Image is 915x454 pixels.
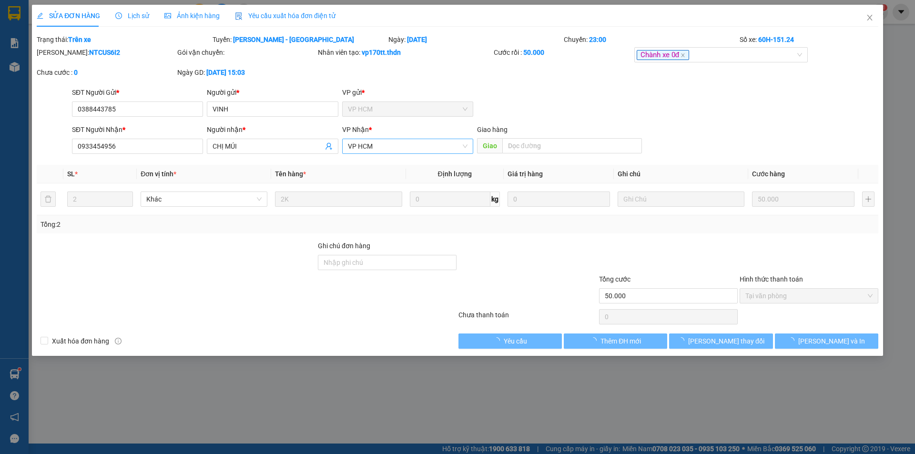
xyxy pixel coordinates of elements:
button: Close [856,5,883,31]
b: [PERSON_NAME] - [GEOGRAPHIC_DATA] [233,36,354,43]
div: [PERSON_NAME]: [37,47,175,58]
div: Chưa thanh toán [457,310,598,326]
span: Tên hàng [275,170,306,178]
span: Tại văn phòng [745,289,873,303]
button: plus [862,192,874,207]
span: loading [788,337,798,344]
span: close [681,53,685,58]
span: VP HCM [348,102,468,116]
span: picture [164,12,171,19]
button: [PERSON_NAME] thay đổi [669,333,773,349]
b: 50.000 [523,49,544,56]
div: Nhân viên tạo: [318,47,492,58]
b: 0 [74,69,78,76]
span: Thêm ĐH mới [600,336,641,346]
span: [PERSON_NAME] và In [798,336,865,346]
span: Ảnh kiện hàng [164,12,220,20]
input: VD: Bàn, Ghế [275,192,402,207]
div: Người nhận [207,124,338,135]
div: Số xe: [739,34,879,45]
div: VP gửi [342,87,473,98]
span: Cước hàng [752,170,785,178]
input: Ghi Chú [618,192,744,207]
b: vp170tt.thdn [362,49,401,56]
div: Ngày GD: [177,67,316,78]
span: Đơn vị tính [141,170,176,178]
span: edit [37,12,43,19]
span: close [866,14,874,21]
span: Lịch sử [115,12,149,20]
div: Chuyến: [563,34,739,45]
span: Tổng cước [599,275,630,283]
button: Yêu cầu [458,333,562,349]
div: SĐT Người Nhận [72,124,203,135]
span: clock-circle [115,12,122,19]
button: [PERSON_NAME] và In [775,333,878,349]
label: Hình thức thanh toán [740,275,803,283]
span: Yêu cầu [504,336,527,346]
b: [DATE] [407,36,427,43]
div: Trạng thái: [36,34,212,45]
div: Tuyến: [212,34,387,45]
span: Giá trị hàng [508,170,543,178]
div: Chưa cước : [37,67,175,78]
div: Tổng: 2 [41,219,353,230]
input: Dọc đường [502,138,642,153]
button: Thêm ĐH mới [564,333,667,349]
span: VP HCM [348,139,468,153]
div: Gói vận chuyển: [177,47,316,58]
div: Ngày: [387,34,563,45]
span: Khác [146,192,262,206]
input: 0 [508,192,610,207]
input: Ghi chú đơn hàng [318,255,457,270]
span: SỬA ĐƠN HÀNG [37,12,100,20]
span: Giao hàng [477,126,508,133]
th: Ghi chú [614,165,748,183]
span: [PERSON_NAME] thay đổi [688,336,764,346]
b: NTCUS6I2 [89,49,120,56]
div: SĐT Người Gửi [72,87,203,98]
button: delete [41,192,56,207]
span: Giao [477,138,502,153]
div: Người gửi [207,87,338,98]
span: loading [493,337,504,344]
span: Chành xe 0đ [637,50,689,61]
span: Định lượng [438,170,472,178]
b: 60H-151.24 [758,36,794,43]
b: Trên xe [68,36,91,43]
span: SL [67,170,75,178]
span: Xuất hóa đơn hàng [48,336,113,346]
span: user-add [325,142,333,150]
span: kg [490,192,500,207]
span: loading [678,337,688,344]
b: 23:00 [589,36,606,43]
img: icon [235,12,243,20]
span: Yêu cầu xuất hóa đơn điện tử [235,12,335,20]
span: loading [590,337,600,344]
div: Cước rồi : [494,47,632,58]
label: Ghi chú đơn hàng [318,242,370,250]
b: [DATE] 15:03 [206,69,245,76]
span: info-circle [115,338,122,344]
span: VP Nhận [342,126,369,133]
input: 0 [752,192,854,207]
